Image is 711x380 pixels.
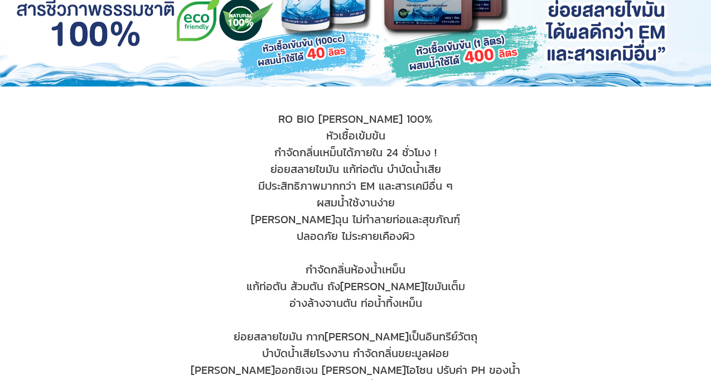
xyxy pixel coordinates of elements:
div: อ่างล้างจานตัน ท่อน้ำทิ้งเหม็น [81,295,630,328]
div: ผสมน้ำใช้งานง่าย [PERSON_NAME]ฉุน ไม่ทำลายท่อและสุขภัณฑ์ฺ ปลอดภัย ไม่ระคายเคืองผิว [81,194,630,244]
div: RO BIO [PERSON_NAME] 100% หัวเชื้อเข้มข้น [81,110,630,144]
div: กำจัดกลิ่นเหม็นได้ภายใน 24 ชั่วโมง ! [81,144,630,161]
div: บำบัดน้ำเสียโรงงาน กำจัดกลิ่นขยะมูลฝอย [81,345,630,362]
div: ย่อยสลายไขมัน แก้ท่อตัน บำบัดน้ำเสีย [81,161,630,177]
div: [PERSON_NAME]ออกซิเจน [PERSON_NAME]โอโซน ปรับค่า PH ของน้ำ [81,362,630,378]
div: มีประสิทธิภาพมากกว่า EM และสารเคมีอื่น ๆ [81,177,630,194]
div: ย่อยสลายไขมัน กาก[PERSON_NAME]เป็นอินทรีย์วัตถุ [81,328,630,345]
